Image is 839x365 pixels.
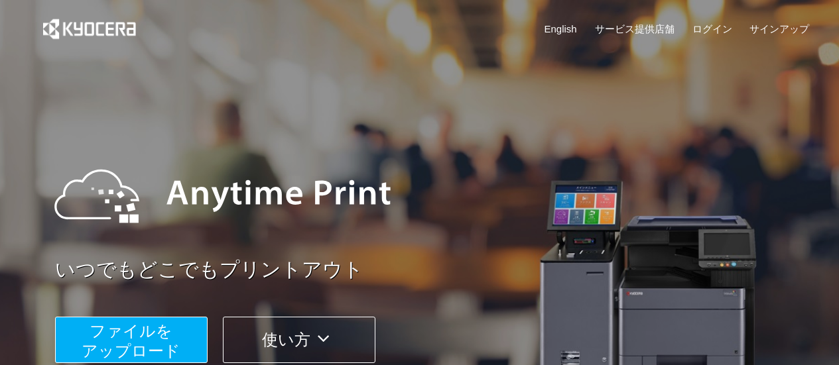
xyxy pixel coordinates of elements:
[595,22,675,36] a: サービス提供店舗
[545,22,577,36] a: English
[82,322,180,360] span: ファイルを ​​アップロード
[55,256,818,284] a: いつでもどこでもプリントアウト
[55,317,208,363] button: ファイルを​​アップロード
[223,317,375,363] button: 使い方
[749,22,809,36] a: サインアップ
[692,22,732,36] a: ログイン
